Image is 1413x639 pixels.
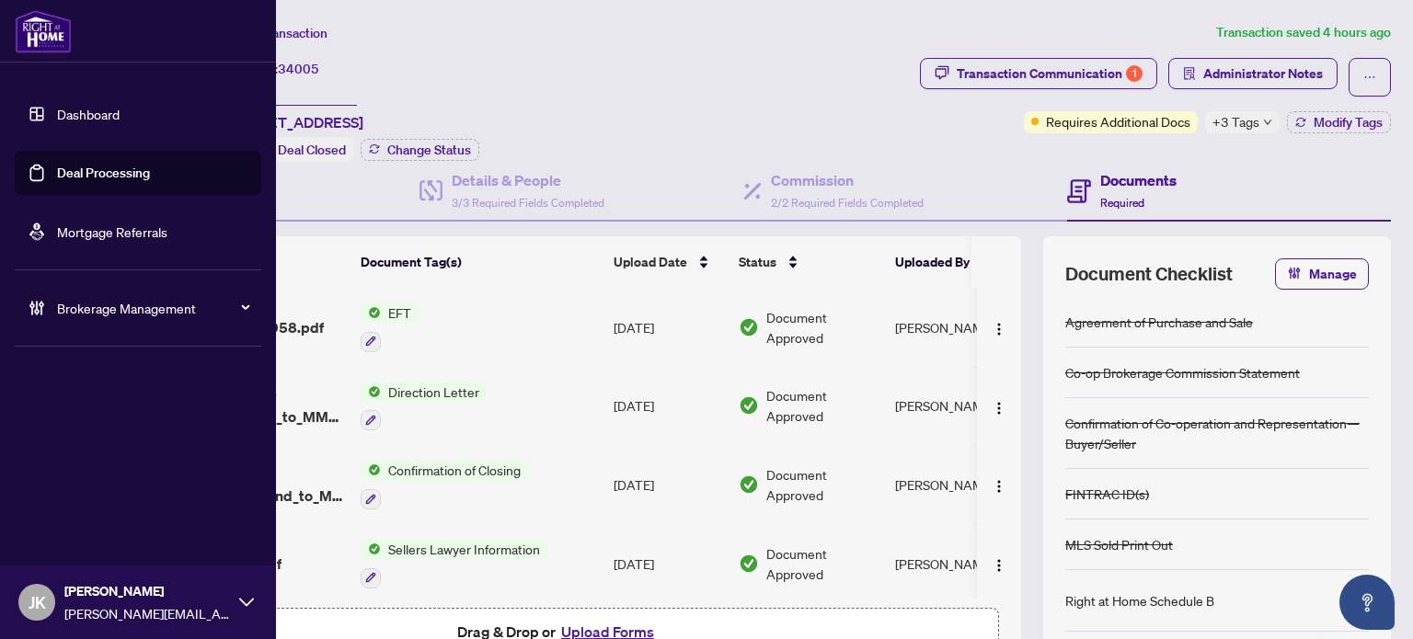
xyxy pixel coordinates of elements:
[29,589,46,615] span: JK
[992,558,1006,573] img: Logo
[606,524,731,603] td: [DATE]
[361,302,381,323] img: Status Icon
[984,549,1014,578] button: Logo
[888,236,1026,288] th: Uploaded By
[1126,65,1143,82] div: 1
[1287,111,1391,133] button: Modify Tags
[228,137,353,162] div: Status:
[1065,362,1300,382] div: Co-op Brokerage Commission Statement
[731,236,888,288] th: Status
[64,603,230,623] span: [PERSON_NAME][EMAIL_ADDRESS][DOMAIN_NAME]
[1100,169,1177,191] h4: Documents
[387,143,471,156] span: Change Status
[1275,258,1369,290] button: Manage
[888,445,1026,524] td: [PERSON_NAME]
[1339,575,1395,630] button: Open asap
[361,302,419,352] button: Status IconEFT
[739,395,759,416] img: Document Status
[771,196,924,210] span: 2/2 Required Fields Completed
[1309,259,1357,289] span: Manage
[984,313,1014,342] button: Logo
[606,445,731,524] td: [DATE]
[739,553,759,574] img: Document Status
[452,196,604,210] span: 3/3 Required Fields Completed
[57,106,120,122] a: Dashboard
[957,59,1143,88] div: Transaction Communication
[381,302,419,323] span: EFT
[992,401,1006,416] img: Logo
[992,322,1006,337] img: Logo
[614,252,687,272] span: Upload Date
[361,382,487,431] button: Status IconDirection Letter
[984,470,1014,499] button: Logo
[984,391,1014,420] button: Logo
[361,460,528,509] button: Status IconConfirmation of Closing
[992,479,1006,494] img: Logo
[766,307,880,348] span: Document Approved
[381,460,528,480] span: Confirmation of Closing
[452,169,604,191] h4: Details & People
[353,236,606,288] th: Document Tag(s)
[739,317,759,337] img: Document Status
[766,464,880,505] span: Document Approved
[64,581,230,601] span: [PERSON_NAME]
[1065,534,1173,554] div: MLS Sold Print Out
[739,474,759,495] img: Document Status
[1263,118,1272,127] span: down
[1183,67,1196,80] span: solution
[920,58,1157,89] button: Transaction Communication1
[1314,116,1383,129] span: Modify Tags
[1065,312,1253,332] div: Agreement of Purchase and Sale
[1216,22,1391,43] article: Transaction saved 4 hours ago
[361,382,381,402] img: Status Icon
[766,543,880,584] span: Document Approved
[57,223,167,240] a: Mortgage Referrals
[1100,196,1144,210] span: Required
[606,367,731,446] td: [DATE]
[888,524,1026,603] td: [PERSON_NAME]
[361,460,381,480] img: Status Icon
[361,539,381,559] img: Status Icon
[1046,111,1190,131] span: Requires Additional Docs
[57,165,150,181] a: Deal Processing
[1363,71,1376,84] span: ellipsis
[361,539,547,588] button: Status IconSellers Lawyer Information
[888,288,1026,367] td: [PERSON_NAME]
[278,61,319,77] span: 34005
[1168,58,1338,89] button: Administrator Notes
[228,111,363,133] span: [STREET_ADDRESS]
[1212,111,1259,132] span: +3 Tags
[278,142,346,158] span: Deal Closed
[361,139,479,161] button: Change Status
[771,169,924,191] h4: Commission
[766,385,880,426] span: Document Approved
[381,539,547,559] span: Sellers Lawyer Information
[888,367,1026,446] td: [PERSON_NAME]
[229,25,327,41] span: View Transaction
[606,236,731,288] th: Upload Date
[57,298,248,318] span: Brokerage Management
[739,252,776,272] span: Status
[1065,590,1214,610] div: Right at Home Schedule B
[606,288,731,367] td: [DATE]
[381,382,487,402] span: Direction Letter
[1065,413,1369,453] div: Confirmation of Co-operation and Representation—Buyer/Seller
[15,9,72,53] img: logo
[1065,484,1149,504] div: FINTRAC ID(s)
[1203,59,1323,88] span: Administrator Notes
[1065,261,1233,287] span: Document Checklist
